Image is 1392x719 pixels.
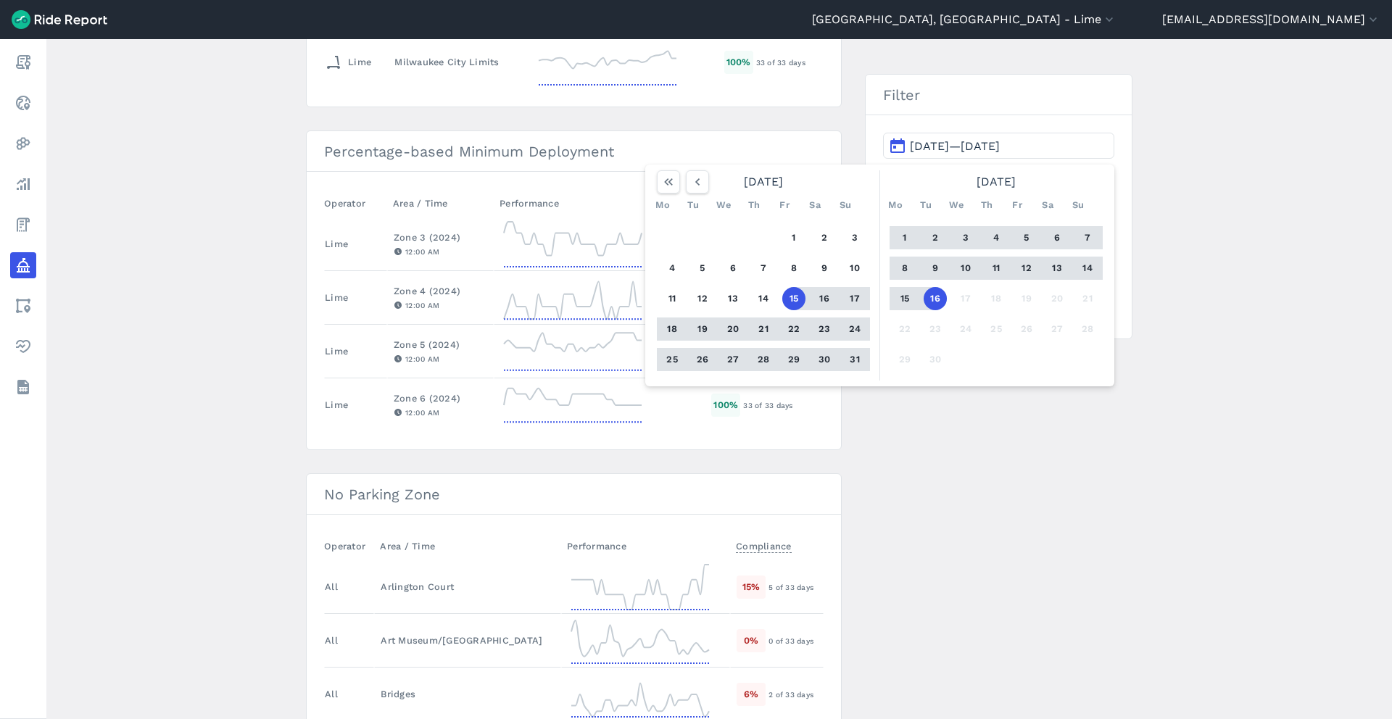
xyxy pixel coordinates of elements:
[893,348,916,371] button: 29
[1036,194,1059,217] div: Sa
[381,687,555,701] div: Bridges
[691,257,714,280] button: 5
[975,194,998,217] div: Th
[843,317,866,341] button: 24
[307,474,841,515] h3: No Parking Zone
[325,580,338,594] div: All
[782,226,805,249] button: 1
[394,406,487,419] div: 12:00 AM
[1015,257,1038,280] button: 12
[954,287,977,310] button: 17
[768,634,823,647] div: 0 of 33 days
[325,687,338,701] div: All
[893,287,916,310] button: 15
[834,194,857,217] div: Su
[381,633,555,647] div: Art Museum/[GEOGRAPHIC_DATA]
[10,212,36,238] a: Fees
[752,287,775,310] button: 14
[651,170,876,194] div: [DATE]
[813,287,836,310] button: 16
[325,398,348,412] div: Lime
[954,257,977,280] button: 10
[813,317,836,341] button: 23
[924,257,947,280] button: 9
[893,257,916,280] button: 8
[660,257,684,280] button: 4
[985,287,1008,310] button: 18
[651,194,674,217] div: Mo
[691,317,714,341] button: 19
[843,348,866,371] button: 31
[782,348,805,371] button: 29
[813,226,836,249] button: 2
[10,374,36,400] a: Datasets
[812,11,1116,28] button: [GEOGRAPHIC_DATA], [GEOGRAPHIC_DATA] - Lime
[381,580,555,594] div: Arlington Court
[691,348,714,371] button: 26
[10,333,36,359] a: Health
[910,139,1000,153] span: [DATE]—[DATE]
[721,257,745,280] button: 6
[10,252,36,278] a: Policy
[924,348,947,371] button: 30
[394,230,487,244] div: Zone 3 (2024)
[681,194,705,217] div: Tu
[387,189,494,217] th: Area / Time
[737,575,766,598] div: 15 %
[924,226,947,249] button: 2
[884,170,1109,194] div: [DATE]
[945,194,968,217] div: We
[325,291,348,304] div: Lime
[1076,226,1099,249] button: 7
[10,130,36,157] a: Heatmaps
[1045,257,1069,280] button: 13
[782,317,805,341] button: 22
[954,226,977,249] button: 3
[10,293,36,319] a: Areas
[752,348,775,371] button: 28
[782,257,805,280] button: 8
[1045,226,1069,249] button: 6
[782,287,805,310] button: 15
[743,399,822,412] div: 33 of 33 days
[1076,287,1099,310] button: 21
[1076,257,1099,280] button: 14
[813,257,836,280] button: 9
[1015,226,1038,249] button: 5
[924,287,947,310] button: 16
[394,352,487,365] div: 12:00 AM
[325,237,348,251] div: Lime
[325,344,348,358] div: Lime
[954,317,977,341] button: 24
[721,287,745,310] button: 13
[660,348,684,371] button: 25
[10,171,36,197] a: Analyze
[843,287,866,310] button: 17
[325,633,338,647] div: All
[768,581,823,594] div: 5 of 33 days
[893,317,916,341] button: 22
[394,55,522,69] div: Milwaukee City Limits
[866,75,1132,115] h3: Filter
[374,532,561,560] th: Area / Time
[1015,317,1038,341] button: 26
[721,317,745,341] button: 20
[843,226,866,249] button: 3
[737,629,766,652] div: 0 %
[394,299,487,312] div: 12:00 AM
[660,317,684,341] button: 18
[893,226,916,249] button: 1
[737,683,766,705] div: 6 %
[843,257,866,280] button: 10
[691,287,714,310] button: 12
[12,10,107,29] img: Ride Report
[884,194,907,217] div: Mo
[1006,194,1029,217] div: Fr
[742,194,766,217] div: Th
[1162,11,1380,28] button: [EMAIL_ADDRESS][DOMAIN_NAME]
[1076,317,1099,341] button: 28
[324,532,374,560] th: Operator
[561,532,730,560] th: Performance
[985,226,1008,249] button: 4
[324,189,387,217] th: Operator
